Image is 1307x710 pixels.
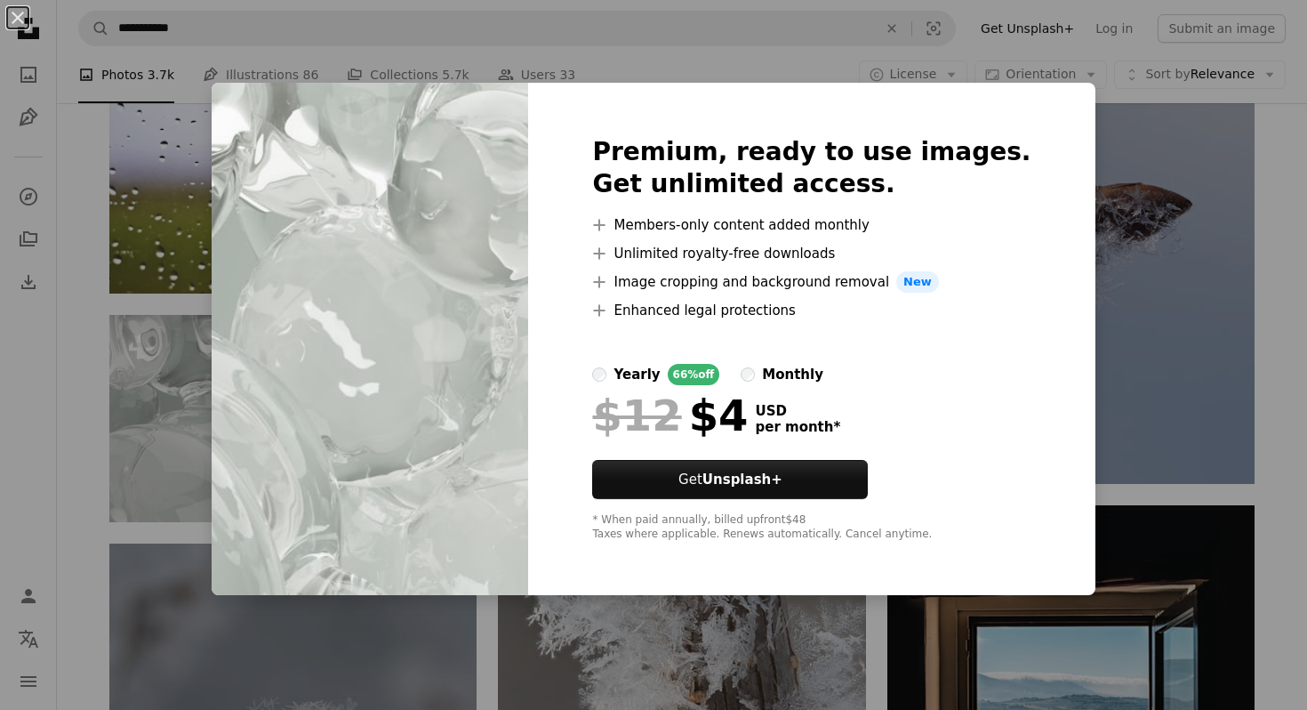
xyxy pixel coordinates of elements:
[592,300,1030,321] li: Enhanced legal protections
[592,214,1030,236] li: Members-only content added monthly
[896,271,939,293] span: New
[702,472,782,488] strong: Unsplash+
[741,367,755,382] input: monthly
[762,364,823,385] div: monthly
[212,83,528,595] img: premium_photo-1738752044317-b2024805a2ca
[755,419,840,435] span: per month *
[613,364,660,385] div: yearly
[668,364,720,385] div: 66% off
[592,367,606,382] input: yearly66%off
[592,243,1030,264] li: Unlimited royalty-free downloads
[755,403,840,419] span: USD
[592,392,681,439] span: $12
[592,136,1030,200] h2: Premium, ready to use images. Get unlimited access.
[592,460,868,499] button: GetUnsplash+
[592,392,748,439] div: $4
[592,513,1030,542] div: * When paid annually, billed upfront $48 Taxes where applicable. Renews automatically. Cancel any...
[592,271,1030,293] li: Image cropping and background removal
